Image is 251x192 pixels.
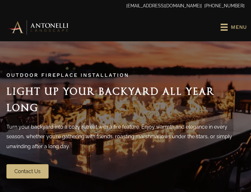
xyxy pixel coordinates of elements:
svg: uabb-menu-toggle [221,24,228,31]
a: [EMAIL_ADDRESS][DOMAIN_NAME] [126,3,201,8]
img: Antonelli Horizontal Logo [6,19,70,35]
span: Contact Us [14,168,41,174]
span: Outdoor Fireplace Installation [6,72,129,78]
span: Menu [231,22,247,32]
a: Contact Us [6,164,49,179]
span: Turn your backyard into a cozy retreat with a fire feature. Enjoy warmth and elegance in every se... [6,124,232,149]
p: | [PHONE_NUMBER] [6,2,245,10]
span: Light Up Your Backyard All Year Long [6,86,215,113]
